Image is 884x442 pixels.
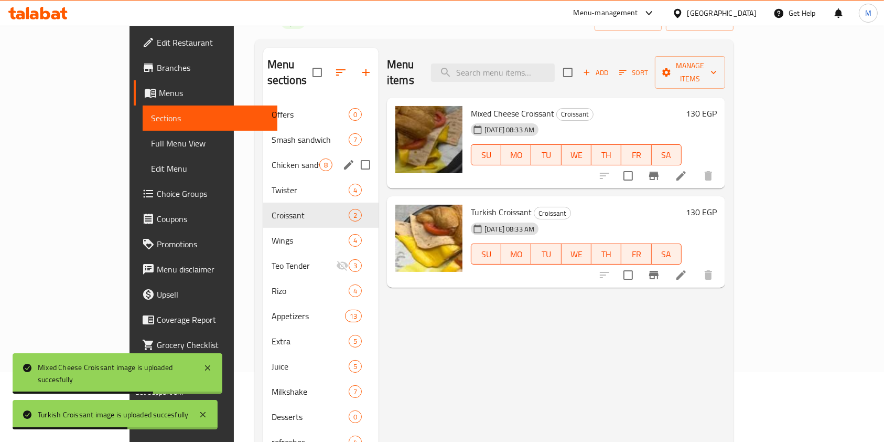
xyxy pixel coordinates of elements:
button: Branch-specific-item [641,163,666,188]
button: Manage items [655,56,725,89]
button: Branch-specific-item [641,262,666,288]
div: Twister4 [263,177,379,203]
button: SU [471,244,501,265]
span: Sort sections [328,60,353,85]
span: TU [535,148,557,163]
button: SU [471,144,501,165]
div: Croissant2 [263,203,379,228]
button: FR [621,144,651,165]
button: WE [562,244,591,265]
span: Croissant [534,207,570,219]
span: Desserts [272,411,349,423]
span: SU [476,148,497,163]
span: Chicken sandwich [272,159,319,171]
div: Mixed Cheese Croissant image is uploaded succesfully [38,362,193,385]
a: Full Menu View [143,131,277,156]
img: Mixed Cheese Croissant [395,106,462,173]
input: search [431,64,555,82]
span: 0 [349,110,361,120]
a: Menus [134,80,277,106]
span: Full Menu View [151,137,269,150]
span: Appetizers [272,310,345,322]
div: items [349,360,362,373]
span: Edit Restaurant [157,36,269,49]
button: TH [591,144,621,165]
div: Appetizers13 [263,303,379,329]
div: Twister [272,184,349,196]
button: WE [562,144,591,165]
span: Wings [272,234,349,247]
button: delete [696,163,721,188]
span: SA [656,247,677,262]
button: TU [531,144,561,165]
span: 3 [349,261,361,271]
span: FR [626,247,647,262]
div: Juice5 [263,354,379,379]
div: items [349,133,362,146]
button: SA [652,144,682,165]
span: Manage items [663,59,717,86]
span: MO [505,247,527,262]
span: Grocery Checklist [157,339,269,351]
span: Select to update [617,264,639,286]
span: Add item [579,65,612,81]
div: Croissant [272,209,349,222]
span: TH [596,247,617,262]
span: Choice Groups [157,187,269,200]
button: edit [341,157,357,173]
a: Edit Menu [143,156,277,181]
button: TU [531,244,561,265]
span: 7 [349,387,361,397]
div: Chicken sandwich8edit [263,152,379,177]
span: 4 [349,236,361,246]
span: import [603,15,653,28]
div: Teo Tender3 [263,253,379,278]
span: WE [566,148,587,163]
span: [DATE] 08:33 AM [480,125,538,135]
div: Rizo [272,285,349,297]
div: [GEOGRAPHIC_DATA] [687,7,757,19]
span: 13 [346,311,361,321]
div: Milkshake7 [263,379,379,404]
a: Branches [134,55,277,80]
div: Croissant [556,108,594,121]
span: Upsell [157,288,269,301]
button: SA [652,244,682,265]
span: Smash sandwich [272,133,349,146]
span: Promotions [157,238,269,250]
span: M [865,7,871,19]
span: Milkshake [272,385,349,398]
a: Menu disclaimer [134,257,277,282]
span: 2 [349,211,361,220]
button: MO [501,144,531,165]
div: items [349,209,362,222]
div: items [345,310,362,322]
svg: Inactive section [336,259,349,272]
div: Turkish Croissant image is uploaded succesfully [38,409,188,420]
span: TU [535,247,557,262]
div: items [349,385,362,398]
span: TH [596,148,617,163]
span: Coverage Report [157,313,269,326]
span: Croissant [557,108,593,120]
span: [DATE] 08:33 AM [480,224,538,234]
h6: 130 EGP [686,106,717,121]
span: SU [476,247,497,262]
button: delete [696,262,721,288]
div: items [349,259,362,272]
div: Extra [272,335,349,348]
div: Desserts0 [263,404,379,429]
span: Coupons [157,213,269,225]
div: items [349,285,362,297]
a: Grocery Checklist [134,332,277,357]
div: items [349,411,362,423]
span: FR [626,148,647,163]
a: Choice Groups [134,181,277,206]
button: Add [579,65,612,81]
a: Coverage Report [134,307,277,332]
span: 4 [349,286,361,296]
a: Sections [143,106,277,131]
span: 4 [349,185,361,195]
